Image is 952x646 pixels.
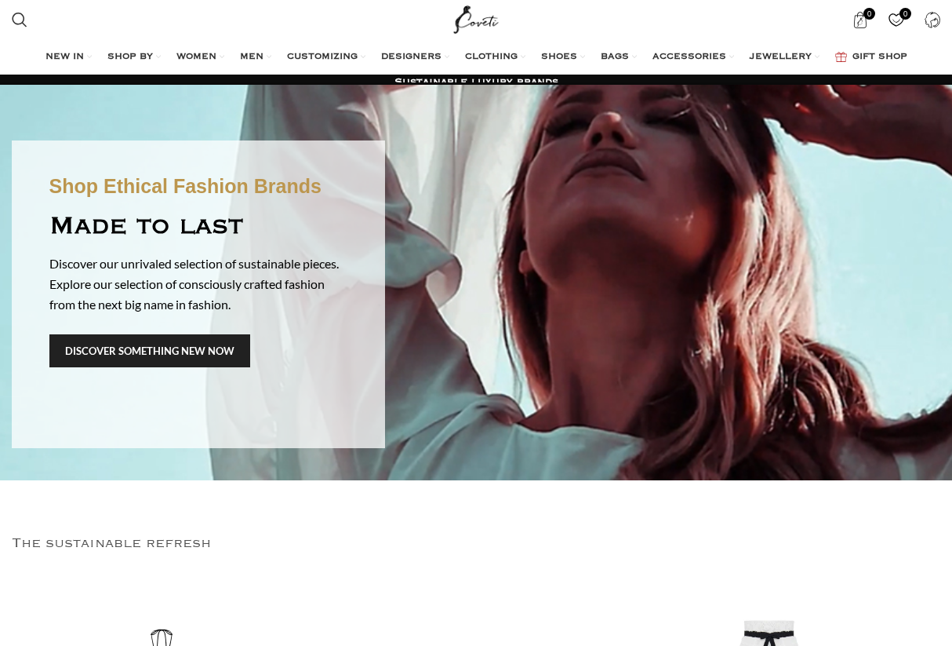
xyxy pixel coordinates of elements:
[107,42,161,73] a: SHOP BY
[652,42,734,73] a: ACCESSORIES
[601,51,629,64] span: BAGS
[287,51,358,64] span: CUSTOMIZING
[240,42,271,73] a: MEN
[176,51,216,64] span: WOMEN
[835,42,907,73] a: GIFT SHOP
[835,52,847,62] img: GiftBag
[176,42,224,73] a: WOMEN
[750,51,812,64] span: JEWELLERY
[49,334,250,367] a: DISCOVER SOMETHING NEW NOW
[12,532,211,556] h4: The sustainable refresh
[880,4,912,35] a: 0
[4,42,948,73] div: Main navigation
[880,4,912,35] div: My Wishlist
[49,254,348,315] div: Discover our unrivaled selection of sustainable pieces. Explore our selection of consciously craf...
[240,51,263,64] span: MEN
[107,51,153,64] span: SHOP BY
[652,51,726,64] span: ACCESSORIES
[541,42,585,73] a: SHOES
[465,42,525,73] a: CLOTHING
[601,42,637,73] a: BAGS
[844,4,876,35] a: 0
[381,42,449,73] a: DESIGNERS
[4,4,35,35] a: Search
[465,51,518,64] span: CLOTHING
[852,51,907,64] span: GIFT SHOP
[394,75,558,89] h1: Sustainable luxury brands
[49,173,322,200] div: Shop Ethical Fashion Brands
[541,51,577,64] span: SHOES
[287,42,365,73] a: CUSTOMIZING
[49,208,243,246] h4: Made to last
[863,8,875,20] span: 0
[45,51,84,64] span: NEW IN
[899,8,911,20] span: 0
[381,51,441,64] span: DESIGNERS
[45,42,92,73] a: NEW IN
[750,42,819,73] a: JEWELLERY
[450,12,503,25] a: Site logo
